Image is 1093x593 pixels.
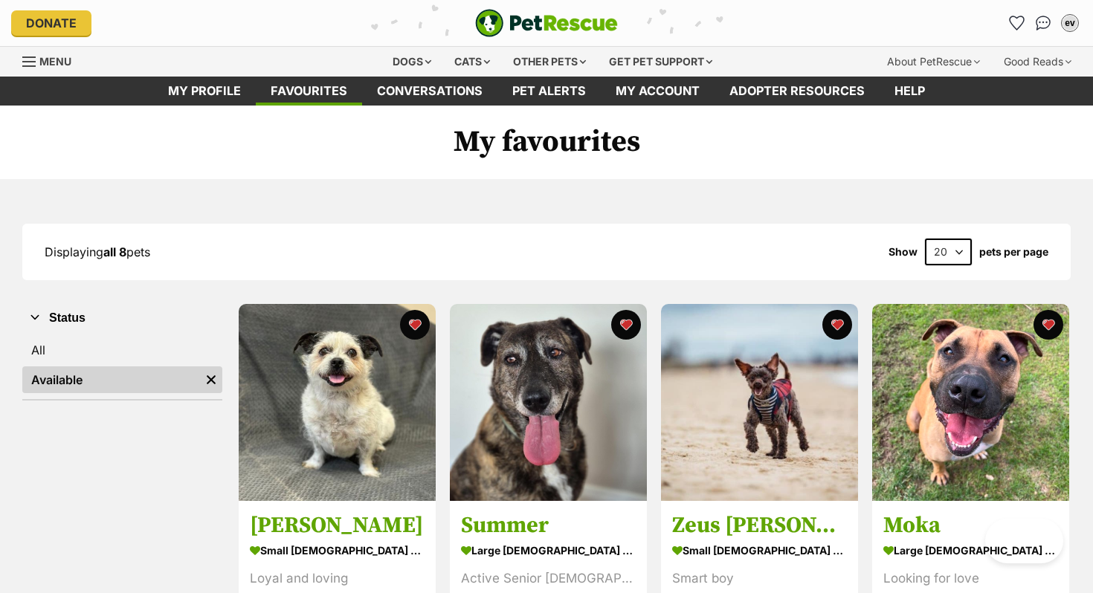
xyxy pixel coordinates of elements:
[1063,16,1077,30] div: ev
[256,77,362,106] a: Favourites
[250,540,425,562] div: small [DEMOGRAPHIC_DATA] Dog
[22,334,222,399] div: Status
[872,304,1069,501] img: Moka
[503,47,596,77] div: Other pets
[672,569,847,589] div: Smart boy
[103,244,126,259] strong: all 8
[672,540,847,562] div: small [DEMOGRAPHIC_DATA] Dog
[672,512,847,540] h3: Zeus [PERSON_NAME]
[715,77,880,106] a: Adopter resources
[461,540,636,562] div: large [DEMOGRAPHIC_DATA] Dog
[661,304,858,501] img: Zeus Rivero
[39,55,71,68] span: Menu
[22,47,82,74] a: Menu
[461,569,636,589] div: Active Senior [DEMOGRAPHIC_DATA]
[883,569,1058,589] div: Looking for love
[877,47,990,77] div: About PetRescue
[153,77,256,106] a: My profile
[611,310,641,340] button: favourite
[993,47,1082,77] div: Good Reads
[1005,11,1028,35] a: Favourites
[400,310,430,340] button: favourite
[250,569,425,589] div: Loyal and loving
[239,304,436,501] img: Marty
[475,9,618,37] a: PetRescue
[985,519,1063,563] iframe: Help Scout Beacon - Open
[22,366,200,393] a: Available
[883,540,1058,562] div: large [DEMOGRAPHIC_DATA] Dog
[45,244,150,259] span: Displaying pets
[883,512,1058,540] h3: Moka
[200,366,222,393] a: Remove filter
[601,77,715,106] a: My account
[22,337,222,363] a: All
[1031,11,1055,35] a: Conversations
[1034,310,1063,340] button: favourite
[1005,11,1082,35] ul: Account quick links
[880,77,940,106] a: Help
[1036,16,1051,30] img: chat-41dd97257d64d25036548639549fe6c8038ab92f7586957e7f3b1b290dea8141.svg
[889,246,918,258] span: Show
[599,47,723,77] div: Get pet support
[497,77,601,106] a: Pet alerts
[11,10,91,36] a: Donate
[250,512,425,540] h3: [PERSON_NAME]
[822,310,852,340] button: favourite
[382,47,442,77] div: Dogs
[362,77,497,106] a: conversations
[450,304,647,501] img: Summer
[979,246,1048,258] label: pets per page
[444,47,500,77] div: Cats
[461,512,636,540] h3: Summer
[475,9,618,37] img: logo-e224e6f780fb5917bec1dbf3a21bbac754714ae5b6737aabdf751b685950b380.svg
[22,308,222,328] button: Status
[1058,11,1082,35] button: My account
